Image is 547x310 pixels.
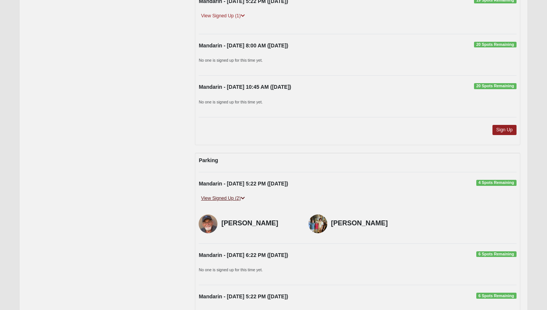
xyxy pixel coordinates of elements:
[492,125,517,135] a: Sign Up
[474,42,517,48] span: 20 Spots Remaining
[199,214,217,233] img: Jeff Claxton
[199,100,263,104] small: No one is signed up for this time yet.
[199,181,288,187] strong: Mandarin - [DATE] 5:22 PM ([DATE])
[199,58,263,62] small: No one is signed up for this time yet.
[199,157,218,163] strong: Parking
[199,252,288,258] strong: Mandarin - [DATE] 6:22 PM ([DATE])
[199,12,247,20] a: View Signed Up (1)
[199,293,288,299] strong: Mandarin - [DATE] 5:22 PM ([DATE])
[476,251,517,257] span: 6 Spots Remaining
[476,293,517,299] span: 6 Spots Remaining
[331,219,407,228] h4: [PERSON_NAME]
[474,83,517,89] span: 20 Spots Remaining
[199,84,291,90] strong: Mandarin - [DATE] 10:45 AM ([DATE])
[476,180,517,186] span: 4 Spots Remaining
[199,195,247,202] a: View Signed Up (2)
[199,267,263,272] small: No one is signed up for this time yet.
[308,214,327,233] img: Chris Claxton
[221,219,297,228] h4: [PERSON_NAME]
[199,43,288,49] strong: Mandarin - [DATE] 8:00 AM ([DATE])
